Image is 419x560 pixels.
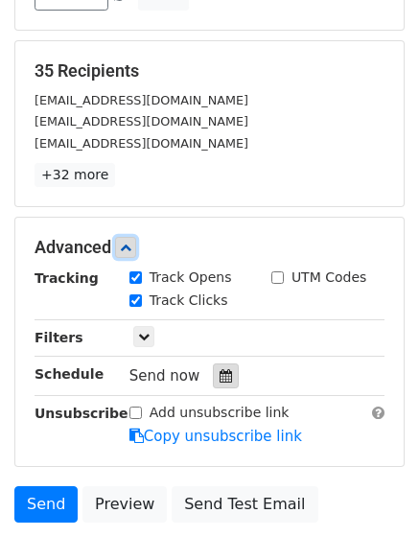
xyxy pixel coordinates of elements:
[35,136,248,151] small: [EMAIL_ADDRESS][DOMAIN_NAME]
[150,268,232,288] label: Track Opens
[291,268,366,288] label: UTM Codes
[129,428,302,445] a: Copy unsubscribe link
[82,486,167,523] a: Preview
[172,486,317,523] a: Send Test Email
[35,270,99,286] strong: Tracking
[35,406,128,421] strong: Unsubscribe
[14,486,78,523] a: Send
[150,403,290,423] label: Add unsubscribe link
[35,163,115,187] a: +32 more
[35,114,248,128] small: [EMAIL_ADDRESS][DOMAIN_NAME]
[323,468,419,560] iframe: Chat Widget
[35,93,248,107] small: [EMAIL_ADDRESS][DOMAIN_NAME]
[129,367,200,385] span: Send now
[150,291,228,311] label: Track Clicks
[35,366,104,382] strong: Schedule
[35,330,83,345] strong: Filters
[35,60,384,82] h5: 35 Recipients
[35,237,384,258] h5: Advanced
